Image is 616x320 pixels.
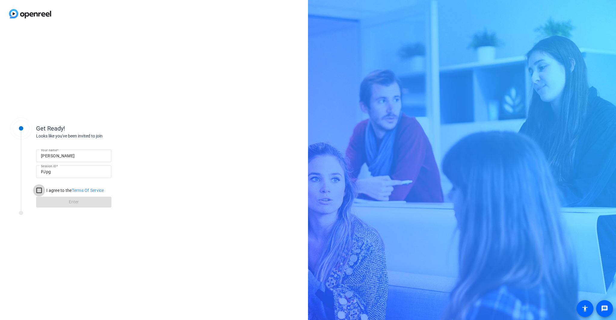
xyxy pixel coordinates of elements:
div: Looks like you've been invited to join [36,133,156,139]
div: Get Ready! [36,124,156,133]
mat-icon: accessibility [581,305,589,312]
label: I agree to the [45,187,104,193]
mat-label: Session ID [41,164,56,168]
mat-icon: message [601,305,608,312]
mat-label: Your name [41,148,57,152]
a: Terms Of Service [72,188,104,193]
